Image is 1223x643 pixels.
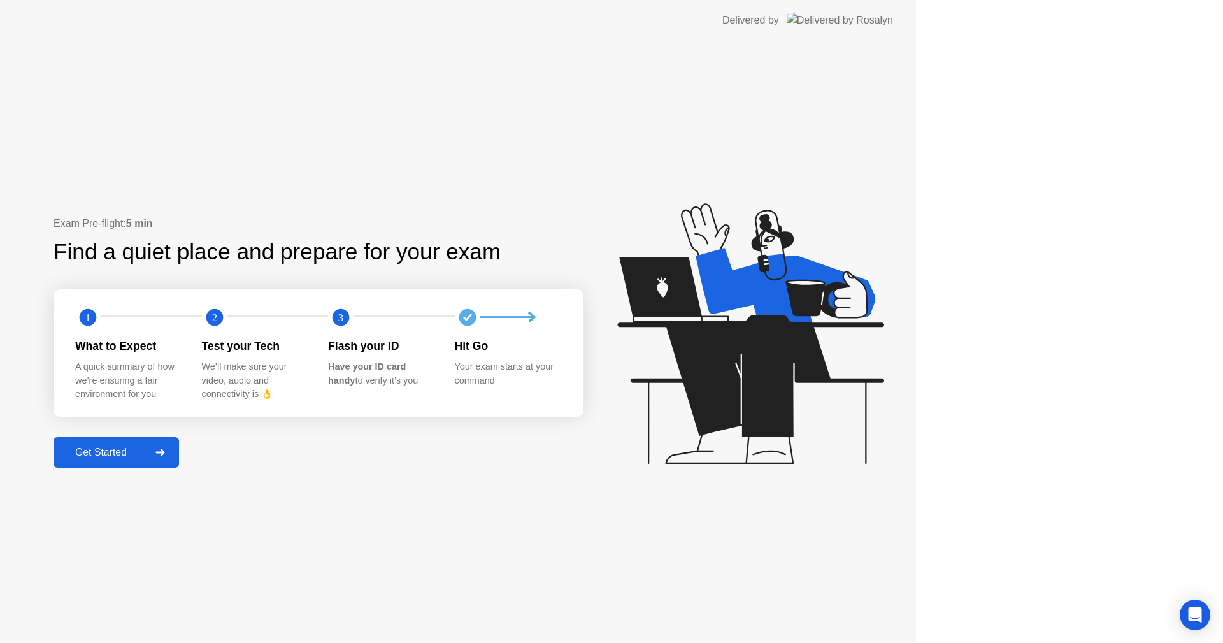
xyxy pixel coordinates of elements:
div: Open Intercom Messenger [1180,600,1210,630]
div: Exam Pre-flight: [54,216,583,231]
text: 2 [211,311,217,323]
div: A quick summary of how we’re ensuring a fair environment for you [75,360,182,401]
div: Flash your ID [328,338,434,354]
div: to verify it’s you [328,360,434,387]
div: Delivered by [722,13,779,28]
div: Test your Tech [202,338,308,354]
div: What to Expect [75,338,182,354]
text: 3 [338,311,343,323]
div: Find a quiet place and prepare for your exam [54,235,503,269]
button: Get Started [54,437,179,468]
img: Delivered by Rosalyn [787,13,893,27]
b: Have your ID card handy [328,361,406,386]
text: 1 [85,311,90,323]
b: 5 min [126,218,153,229]
div: Get Started [57,447,145,458]
div: Hit Go [455,338,561,354]
div: Your exam starts at your command [455,360,561,387]
div: We’ll make sure your video, audio and connectivity is 👌 [202,360,308,401]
